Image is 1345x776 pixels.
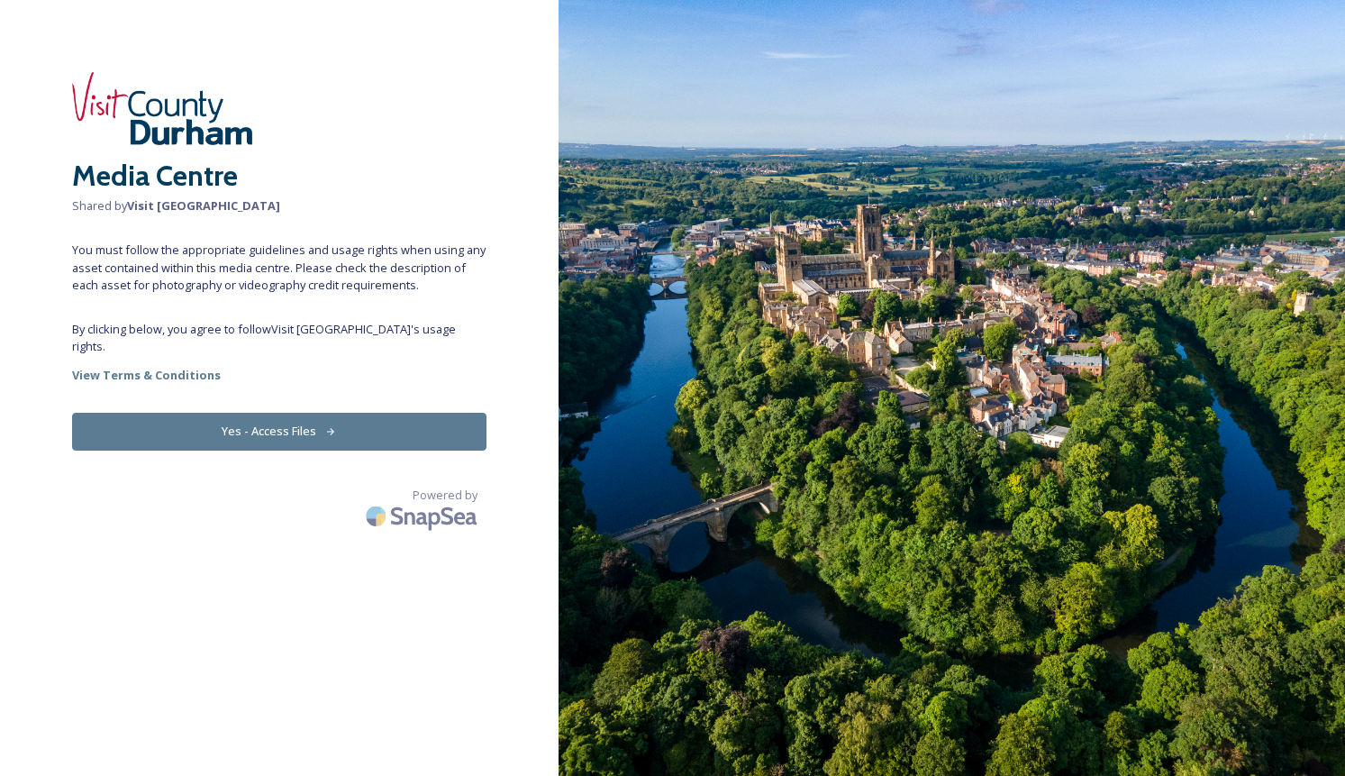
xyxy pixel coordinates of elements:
[127,197,280,214] strong: Visit [GEOGRAPHIC_DATA]
[72,242,486,294] span: You must follow the appropriate guidelines and usage rights when using any asset contained within...
[72,367,221,383] strong: View Terms & Conditions
[72,321,486,355] span: By clicking below, you agree to follow Visit [GEOGRAPHIC_DATA] 's usage rights.
[72,72,252,145] img: header-logo.png
[360,495,486,537] img: SnapSea Logo
[72,197,486,215] span: Shared by
[72,154,486,197] h2: Media Centre
[413,487,477,504] span: Powered by
[72,364,486,386] a: View Terms & Conditions
[72,413,486,450] button: Yes - Access Files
